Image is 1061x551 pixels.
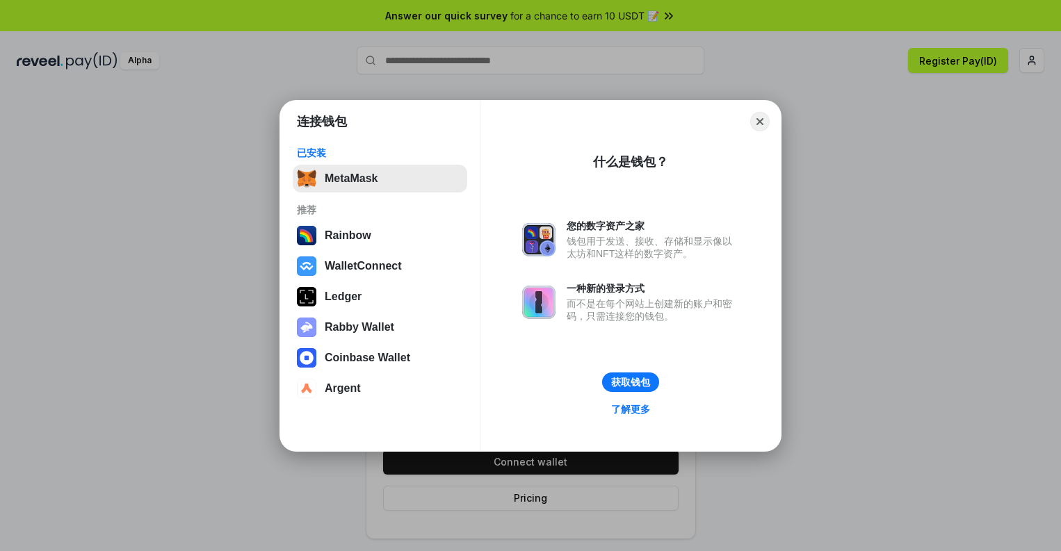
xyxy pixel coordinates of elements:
div: Coinbase Wallet [325,352,410,364]
img: svg+xml,%3Csvg%20xmlns%3D%22http%3A%2F%2Fwww.w3.org%2F2000%2Fsvg%22%20fill%3D%22none%22%20viewBox... [522,223,556,256]
div: 推荐 [297,204,463,216]
button: Coinbase Wallet [293,344,467,372]
img: svg+xml,%3Csvg%20fill%3D%22none%22%20height%3D%2233%22%20viewBox%3D%220%200%2035%2033%22%20width%... [297,169,316,188]
img: svg+xml,%3Csvg%20width%3D%2228%22%20height%3D%2228%22%20viewBox%3D%220%200%2028%2028%22%20fill%3D... [297,379,316,398]
div: 一种新的登录方式 [567,282,739,295]
div: 获取钱包 [611,376,650,388]
div: MetaMask [325,172,378,185]
button: Rabby Wallet [293,313,467,341]
button: 获取钱包 [602,372,659,392]
div: 钱包用于发送、接收、存储和显示像以太坊和NFT这样的数字资产。 [567,235,739,260]
img: svg+xml,%3Csvg%20xmlns%3D%22http%3A%2F%2Fwww.w3.org%2F2000%2Fsvg%22%20fill%3D%22none%22%20viewBox... [522,286,556,319]
div: 什么是钱包？ [593,154,668,170]
div: Ledger [325,290,362,303]
button: Ledger [293,283,467,311]
a: 了解更多 [603,400,658,418]
div: 而不是在每个网站上创建新的账户和密码，只需连接您的钱包。 [567,297,739,322]
div: 已安装 [297,147,463,159]
div: 了解更多 [611,403,650,416]
div: 您的数字资产之家 [567,220,739,232]
img: svg+xml,%3Csvg%20xmlns%3D%22http%3A%2F%2Fwww.w3.org%2F2000%2Fsvg%22%20fill%3D%22none%22%20viewBox... [297,318,316,337]
h1: 连接钱包 [297,113,347,130]
img: svg+xml,%3Csvg%20width%3D%2228%22%20height%3D%2228%22%20viewBox%3D%220%200%2028%2028%22%20fill%3D... [297,256,316,276]
div: WalletConnect [325,260,402,272]
div: Rabby Wallet [325,321,394,334]
button: Argent [293,375,467,402]
button: WalletConnect [293,252,467,280]
img: svg+xml,%3Csvg%20width%3D%2228%22%20height%3D%2228%22%20viewBox%3D%220%200%2028%2028%22%20fill%3D... [297,348,316,368]
button: Rainbow [293,222,467,249]
img: svg+xml,%3Csvg%20xmlns%3D%22http%3A%2F%2Fwww.w3.org%2F2000%2Fsvg%22%20width%3D%2228%22%20height%3... [297,287,316,306]
div: Argent [325,382,361,395]
button: Close [750,112,770,131]
button: MetaMask [293,165,467,192]
img: svg+xml,%3Csvg%20width%3D%22120%22%20height%3D%22120%22%20viewBox%3D%220%200%20120%20120%22%20fil... [297,226,316,245]
div: Rainbow [325,229,371,242]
